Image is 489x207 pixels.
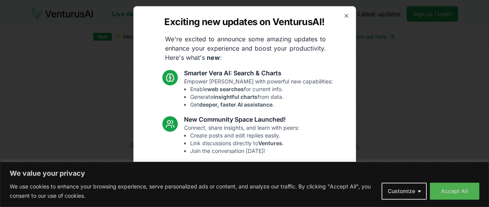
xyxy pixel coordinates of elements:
h3: Dashboard Latest News & Socials [184,161,309,170]
li: Generate from data. [190,93,333,101]
strong: insightful charts [213,93,257,100]
li: Link discussions directly to . [190,139,299,147]
li: Create posts and edit replies easily. [190,132,299,139]
h3: New Community Space Launched! [184,115,299,124]
p: Connect, share insights, and learn with peers: [184,124,299,155]
li: See topics. [190,193,309,201]
h2: Exciting new updates on VenturusAI! [164,16,324,28]
li: Access articles. [190,186,309,193]
strong: Ventures [258,140,282,146]
h3: Smarter Vera AI: Search & Charts [184,68,333,78]
strong: trending relevant social [200,194,262,200]
li: Get . [190,101,333,109]
strong: deeper, faster AI assistance [199,101,273,108]
li: Enable for current info. [190,85,333,93]
strong: introductions [246,178,283,185]
p: We're excited to announce some amazing updates to enhance your experience and boost your producti... [159,34,332,62]
p: Empower [PERSON_NAME] with powerful new capabilities: [184,78,333,109]
li: Standardized analysis . [190,178,309,186]
strong: new [207,54,220,61]
li: Join the conversation [DATE]! [190,147,299,155]
strong: latest industry news [209,186,262,193]
p: Enjoy a more streamlined, connected experience: [184,170,309,201]
strong: web searches [207,86,244,92]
